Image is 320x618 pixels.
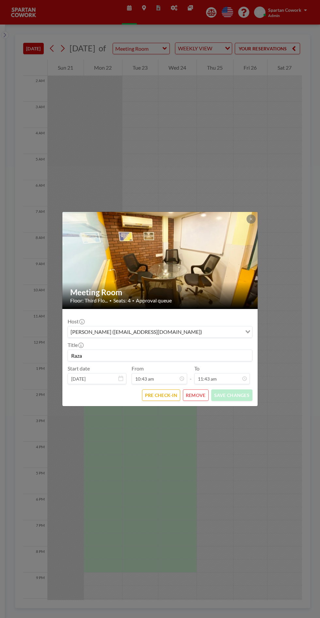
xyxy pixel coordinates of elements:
label: To [194,365,200,372]
span: • [109,298,112,303]
button: PRE CHECK-IN [142,389,180,401]
span: - [190,368,192,382]
button: SAVE CHANGES [211,389,252,401]
input: Search for option [204,328,241,336]
h2: Meeting Room [70,287,250,297]
label: Start date [68,365,90,372]
div: Search for option [68,326,252,337]
span: Floor: Third Flo... [70,297,108,304]
span: Seats: 4 [113,297,131,304]
label: Host [68,318,84,325]
label: From [132,365,144,372]
button: REMOVE [183,389,209,401]
span: [PERSON_NAME] ([EMAIL_ADDRESS][DOMAIN_NAME]) [69,328,203,336]
label: Title [68,342,83,348]
input: (No title) [68,350,252,361]
img: 537.jpg [62,187,258,334]
span: • [132,299,134,303]
span: Approval queue [136,297,172,304]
